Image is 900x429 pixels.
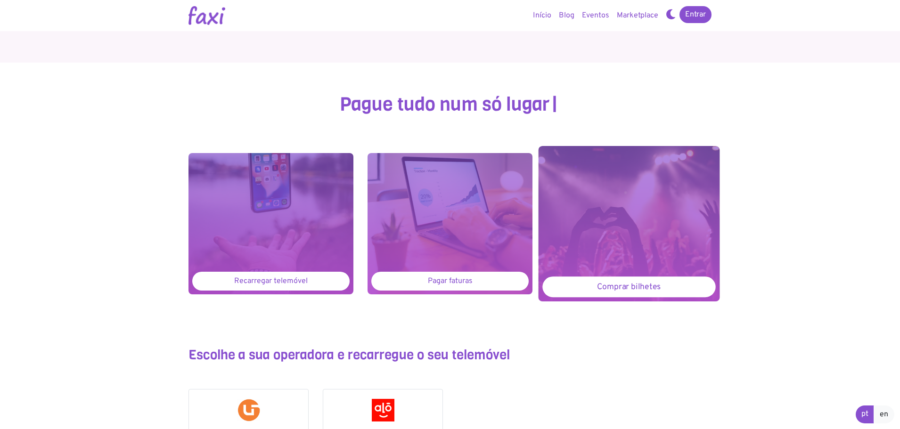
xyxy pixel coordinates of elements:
[529,6,555,25] a: Início
[578,6,613,25] a: Eventos
[188,153,353,294] a: Recarregar telemóvel
[547,153,712,294] a: Comprar bilhetes
[188,347,712,363] h3: Escolhe a sua operadora e recarregue o seu telemóvel
[542,276,715,297] div: Comprar bilhetes
[874,405,894,423] a: en
[679,6,712,23] a: Entrar
[340,91,550,117] span: Pague tudo num só lugar
[372,399,394,421] img: Alou Móvel
[555,6,578,25] a: Blog
[237,399,260,421] img: Unitel T+
[856,405,874,423] a: pt
[613,6,662,25] a: Marketplace
[188,6,225,25] img: Logotipo Faxi Online
[368,153,532,294] a: Pagar faturas
[192,272,350,291] div: Recarregar telemóvel
[371,272,529,291] div: Pagar faturas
